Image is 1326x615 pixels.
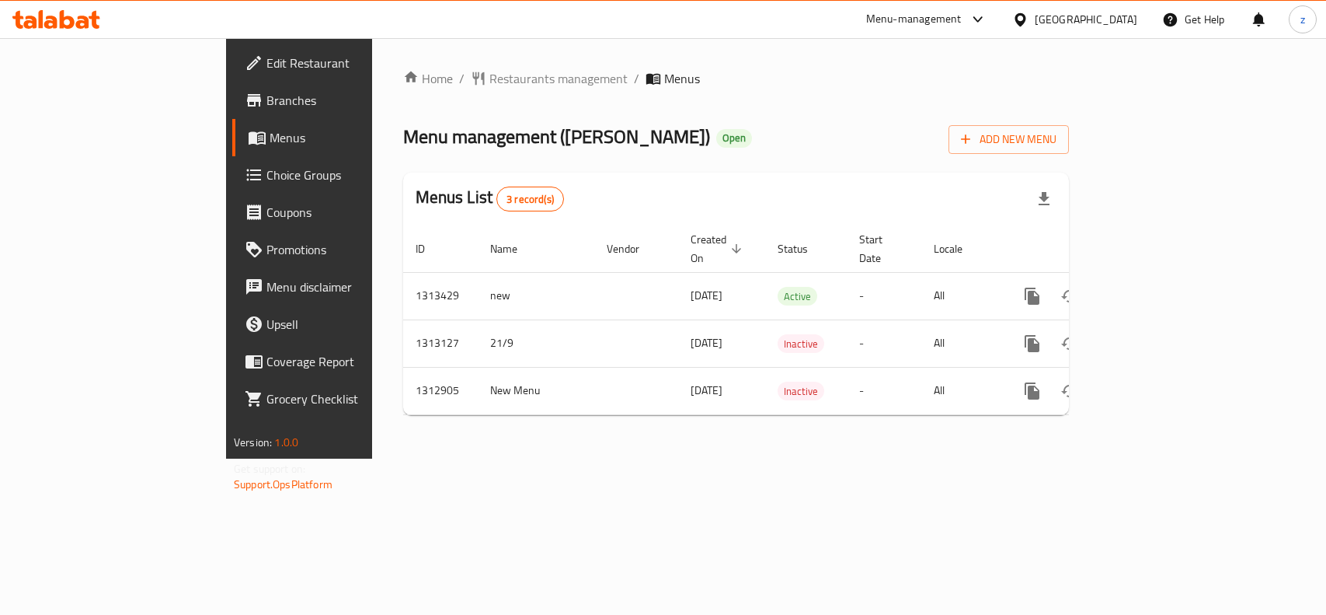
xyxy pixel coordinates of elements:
div: [GEOGRAPHIC_DATA] [1035,11,1137,28]
span: Add New Menu [961,130,1056,149]
span: Coverage Report [266,352,435,371]
a: Menus [232,119,447,156]
div: Inactive [778,334,824,353]
span: Menus [664,69,700,88]
button: more [1014,278,1051,315]
span: Version: [234,432,272,453]
li: / [459,69,465,88]
span: Status [778,239,828,258]
td: - [847,320,921,367]
span: Name [490,239,538,258]
td: 21/9 [478,320,594,367]
a: Coverage Report [232,343,447,380]
span: ID [416,239,445,258]
span: Branches [266,91,435,110]
span: Open [716,131,752,145]
span: Menus [270,128,435,147]
div: Menu-management [866,10,962,29]
button: Change Status [1051,325,1088,362]
a: Restaurants management [471,69,628,88]
button: Change Status [1051,372,1088,410]
table: enhanced table [403,225,1175,415]
span: [DATE] [691,333,722,353]
td: new [478,272,594,320]
span: Choice Groups [266,166,435,184]
span: Created On [691,230,747,267]
li: / [634,69,639,88]
td: All [921,367,1001,414]
div: Total records count [496,187,564,211]
span: Vendor [607,239,660,258]
span: Start Date [859,230,903,267]
td: - [847,272,921,320]
span: Inactive [778,383,824,400]
span: Restaurants management [489,69,628,88]
h2: Menus List [416,186,564,211]
span: Inactive [778,335,824,353]
a: Coupons [232,194,447,231]
button: more [1014,372,1051,410]
span: Menu disclaimer [266,278,435,296]
span: [DATE] [691,380,722,400]
button: more [1014,325,1051,362]
a: Choice Groups [232,156,447,194]
nav: breadcrumb [403,69,1069,88]
span: z [1300,11,1305,28]
a: Support.OpsPlatform [234,474,332,494]
a: Branches [232,82,447,119]
button: Change Status [1051,278,1088,315]
div: Export file [1025,180,1063,218]
span: Locale [934,239,983,258]
a: Edit Restaurant [232,44,447,82]
div: Open [716,129,752,148]
th: Actions [1001,225,1175,273]
span: Coupons [266,203,435,222]
span: Get support on: [234,459,305,479]
td: All [921,320,1001,367]
span: Upsell [266,315,435,334]
a: Promotions [232,231,447,268]
a: Menu disclaimer [232,268,447,306]
span: Active [778,288,817,306]
span: Grocery Checklist [266,390,435,408]
span: [DATE] [691,285,722,306]
td: All [921,272,1001,320]
span: Promotions [266,240,435,259]
a: Upsell [232,306,447,343]
span: Menu management ( [PERSON_NAME] ) [403,119,710,154]
td: New Menu [478,367,594,414]
span: 3 record(s) [497,192,563,207]
td: - [847,367,921,414]
span: 1.0.0 [274,432,298,453]
span: Edit Restaurant [266,54,435,72]
button: Add New Menu [948,125,1069,154]
a: Grocery Checklist [232,380,447,418]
